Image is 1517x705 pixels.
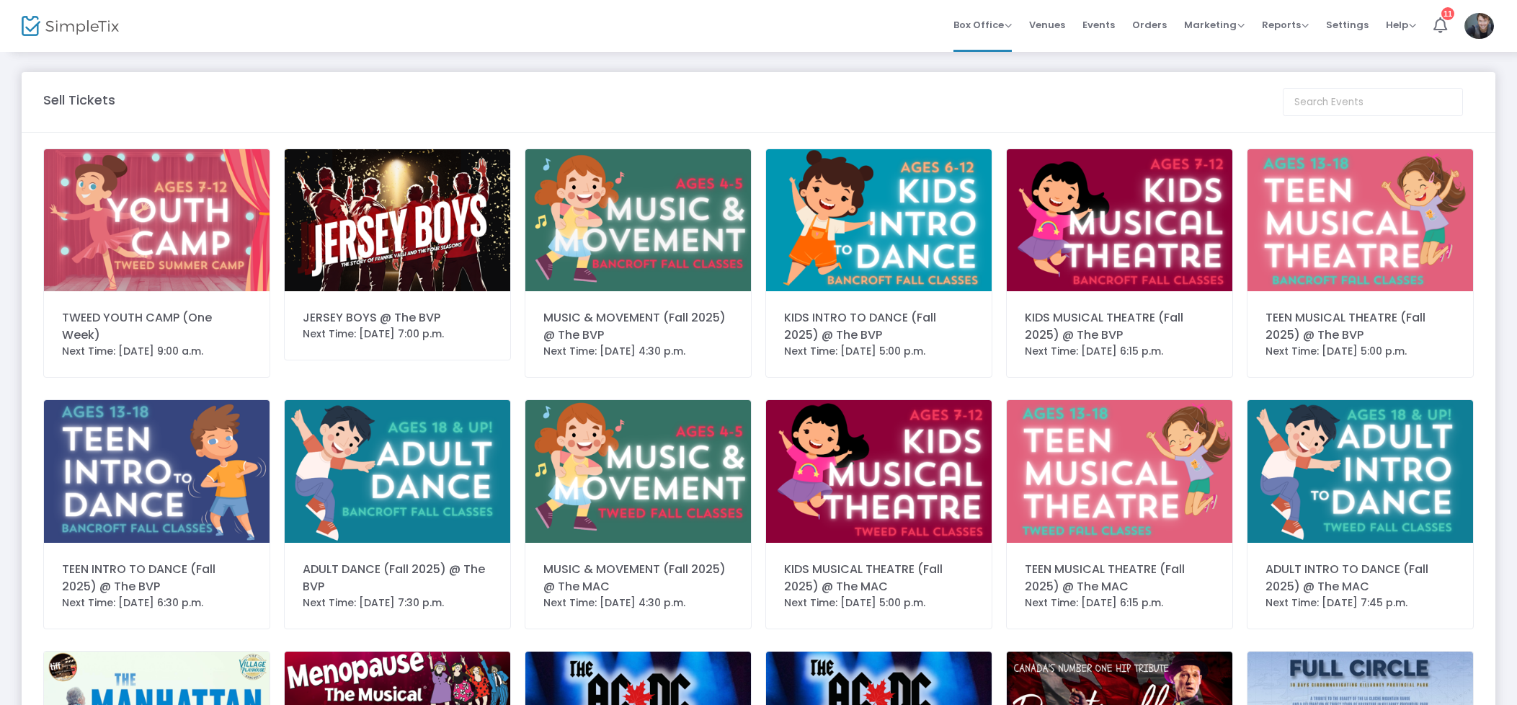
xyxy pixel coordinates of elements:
[1326,6,1369,43] span: Settings
[1025,309,1214,344] div: KIDS MUSICAL THEATRE (Fall 2025) @ The BVP
[543,595,733,611] div: Next Time: [DATE] 4:30 p.m.
[44,400,270,542] img: 63890696929344861221.png
[784,561,974,595] div: KIDS MUSICAL THEATRE (Fall 2025) @ The MAC
[1247,149,1473,291] img: 63890697455911094720.png
[1132,6,1167,43] span: Orders
[1025,595,1214,611] div: Next Time: [DATE] 6:15 p.m.
[62,595,252,611] div: Next Time: [DATE] 6:30 p.m.
[303,327,492,342] div: Next Time: [DATE] 7:00 p.m.
[1265,561,1455,595] div: ADULT INTRO TO DANCE (Fall 2025) @ The MAC
[543,309,733,344] div: MUSIC & MOVEMENT (Fall 2025) @ The BVP
[1265,309,1455,344] div: TEEN MUSICAL THEATRE (Fall 2025) @ The BVP
[784,595,974,611] div: Next Time: [DATE] 5:00 p.m.
[766,149,992,291] img: 63890698552596428618.png
[285,149,510,291] img: 6387205538855590882025SeasonGraphics-2.png
[766,400,992,542] img: 63890691619221785824.png
[525,400,751,542] img: 63890692639670050723.png
[303,561,492,595] div: ADULT DANCE (Fall 2025) @ The BVP
[1386,18,1416,32] span: Help
[1007,400,1232,542] img: 63890691181093781025.png
[1029,6,1065,43] span: Venues
[543,344,733,359] div: Next Time: [DATE] 4:30 p.m.
[784,344,974,359] div: Next Time: [DATE] 5:00 p.m.
[1247,400,1473,542] img: 638906309859119656YoungCoGraphics.png
[1265,595,1455,611] div: Next Time: [DATE] 7:45 p.m.
[1283,88,1463,116] input: Search Events
[1265,344,1455,359] div: Next Time: [DATE] 5:00 p.m.
[525,149,751,291] img: 63890698826407377217.png
[303,309,492,327] div: JERSEY BOYS @ The BVP
[1007,149,1232,291] img: 63890698059024343919.png
[44,149,270,291] img: 63875005041076159614.png
[1082,6,1115,43] span: Events
[303,595,492,611] div: Next Time: [DATE] 7:30 p.m.
[43,90,115,110] m-panel-title: Sell Tickets
[1441,7,1454,20] div: 11
[62,309,252,344] div: TWEED YOUTH CAMP (One Week)
[953,18,1012,32] span: Box Office
[62,344,252,359] div: Next Time: [DATE] 9:00 a.m.
[1025,344,1214,359] div: Next Time: [DATE] 6:15 p.m.
[1262,18,1309,32] span: Reports
[285,400,510,542] img: 63890696213075266222.png
[784,309,974,344] div: KIDS INTRO TO DANCE (Fall 2025) @ The BVP
[1184,18,1245,32] span: Marketing
[1025,561,1214,595] div: TEEN MUSICAL THEATRE (Fall 2025) @ The MAC
[62,561,252,595] div: TEEN INTRO TO DANCE (Fall 2025) @ The BVP
[543,561,733,595] div: MUSIC & MOVEMENT (Fall 2025) @ The MAC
